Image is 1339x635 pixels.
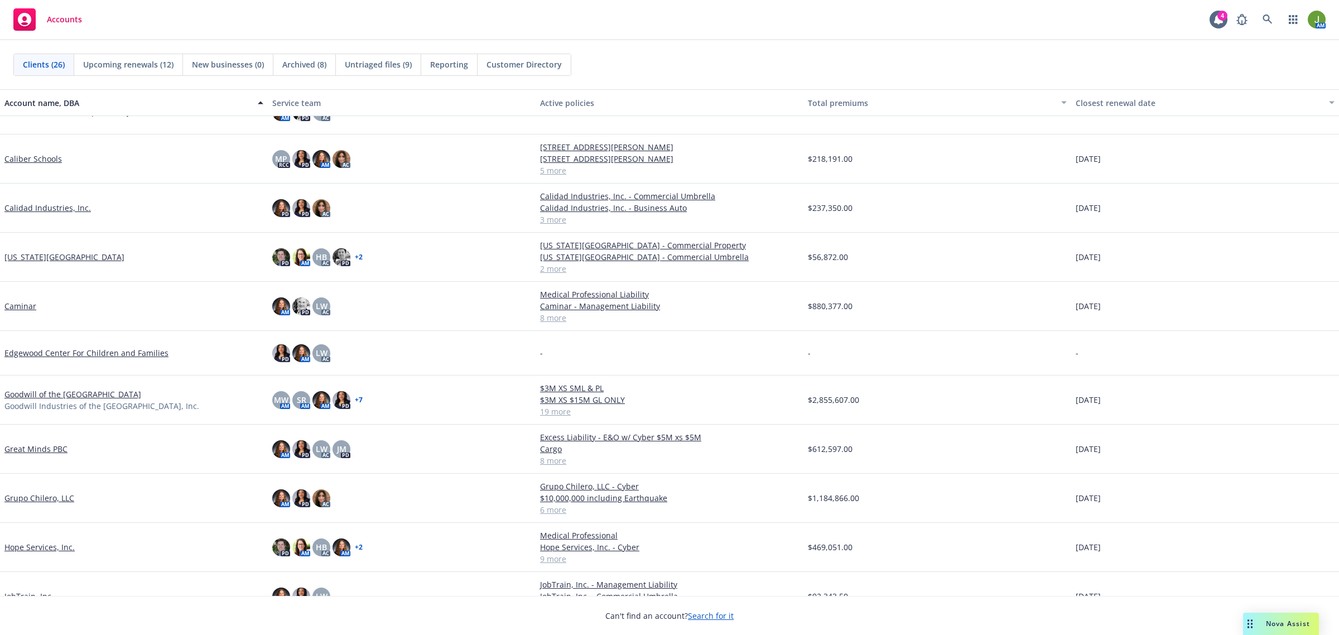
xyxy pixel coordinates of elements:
span: SR [297,394,306,406]
img: photo [292,297,310,315]
span: New businesses (0) [192,59,264,70]
span: [DATE] [1076,492,1101,504]
a: 5 more [540,165,799,176]
span: [DATE] [1076,300,1101,312]
span: [DATE] [1076,590,1101,602]
a: 19 more [540,406,799,417]
span: $218,191.00 [808,153,852,165]
span: HB [316,541,327,553]
span: Goodwill Industries of the [GEOGRAPHIC_DATA], Inc. [4,400,199,412]
span: Reporting [430,59,468,70]
button: Active policies [536,89,803,116]
div: Total premiums [808,97,1054,109]
div: Service team [272,97,531,109]
a: JobTrain, Inc. - Management Liability [540,579,799,590]
span: [DATE] [1076,541,1101,553]
a: Grupo Chilero, LLC [4,492,74,504]
a: Calidad Industries, Inc. - Business Auto [540,202,799,214]
span: Archived (8) [282,59,326,70]
a: 3 more [540,214,799,225]
a: [STREET_ADDRESS][PERSON_NAME] [540,153,799,165]
a: Goodwill of the [GEOGRAPHIC_DATA] [4,388,141,400]
span: [DATE] [1076,153,1101,165]
img: photo [333,538,350,556]
a: Medical Professional Liability [540,288,799,300]
a: Excess Liability - E&O w/ Cyber $5M xs $5M [540,431,799,443]
img: photo [292,150,310,168]
a: Search for it [688,610,734,621]
span: [DATE] [1076,202,1101,214]
button: Service team [268,89,536,116]
span: Can't find an account? [605,610,734,622]
span: LW [316,590,327,602]
span: - [808,347,811,359]
img: photo [292,440,310,458]
span: JM [337,443,346,455]
a: Caminar [4,300,36,312]
img: photo [333,150,350,168]
a: 8 more [540,312,799,324]
span: $2,855,607.00 [808,394,859,406]
span: $469,051.00 [808,541,852,553]
span: Untriaged files (9) [345,59,412,70]
span: $1,184,866.00 [808,492,859,504]
a: $3M XS $15M GL ONLY [540,394,799,406]
span: $612,597.00 [808,443,852,455]
span: [DATE] [1076,394,1101,406]
a: JobTrain, Inc. [4,590,54,602]
button: Total premiums [803,89,1071,116]
img: photo [312,199,330,217]
img: photo [333,248,350,266]
img: photo [312,391,330,409]
a: JobTrain, Inc. - Commercial Umbrella [540,590,799,602]
span: Accounts [47,15,82,24]
a: Hope Services, Inc. [4,541,75,553]
img: photo [272,199,290,217]
a: Accounts [9,4,86,35]
a: Hope Services, Inc. - Cyber [540,541,799,553]
span: Nova Assist [1266,619,1310,628]
span: - [540,347,543,359]
span: $237,350.00 [808,202,852,214]
a: [US_STATE][GEOGRAPHIC_DATA] - Commercial Umbrella [540,251,799,263]
a: Switch app [1282,8,1304,31]
div: Drag to move [1243,613,1257,635]
img: photo [292,489,310,507]
span: LW [316,300,327,312]
a: 9 more [540,553,799,565]
img: photo [272,248,290,266]
a: Report a Bug [1231,8,1253,31]
img: photo [272,297,290,315]
span: LW [316,347,327,359]
img: photo [272,588,290,605]
a: Caliber Schools [4,153,62,165]
span: $880,377.00 [808,300,852,312]
div: Active policies [540,97,799,109]
img: photo [292,248,310,266]
a: Great Minds PBC [4,443,68,455]
a: Caminar - Management Liability [540,300,799,312]
button: Closest renewal date [1071,89,1339,116]
a: [STREET_ADDRESS][PERSON_NAME] [540,141,799,153]
a: Edgewood Center For Children and Families [4,347,168,359]
div: Closest renewal date [1076,97,1322,109]
a: [US_STATE][GEOGRAPHIC_DATA] [4,251,124,263]
a: Calidad Industries, Inc. [4,202,91,214]
button: Nova Assist [1243,613,1319,635]
a: Grupo Chilero, LLC - Cyber [540,480,799,492]
span: [DATE] [1076,443,1101,455]
img: photo [272,538,290,556]
img: photo [272,344,290,362]
img: photo [292,588,310,605]
a: [US_STATE][GEOGRAPHIC_DATA] - Commercial Property [540,239,799,251]
a: + 7 [355,397,363,403]
span: MP [275,153,287,165]
span: - [1076,347,1078,359]
span: Clients (26) [23,59,65,70]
